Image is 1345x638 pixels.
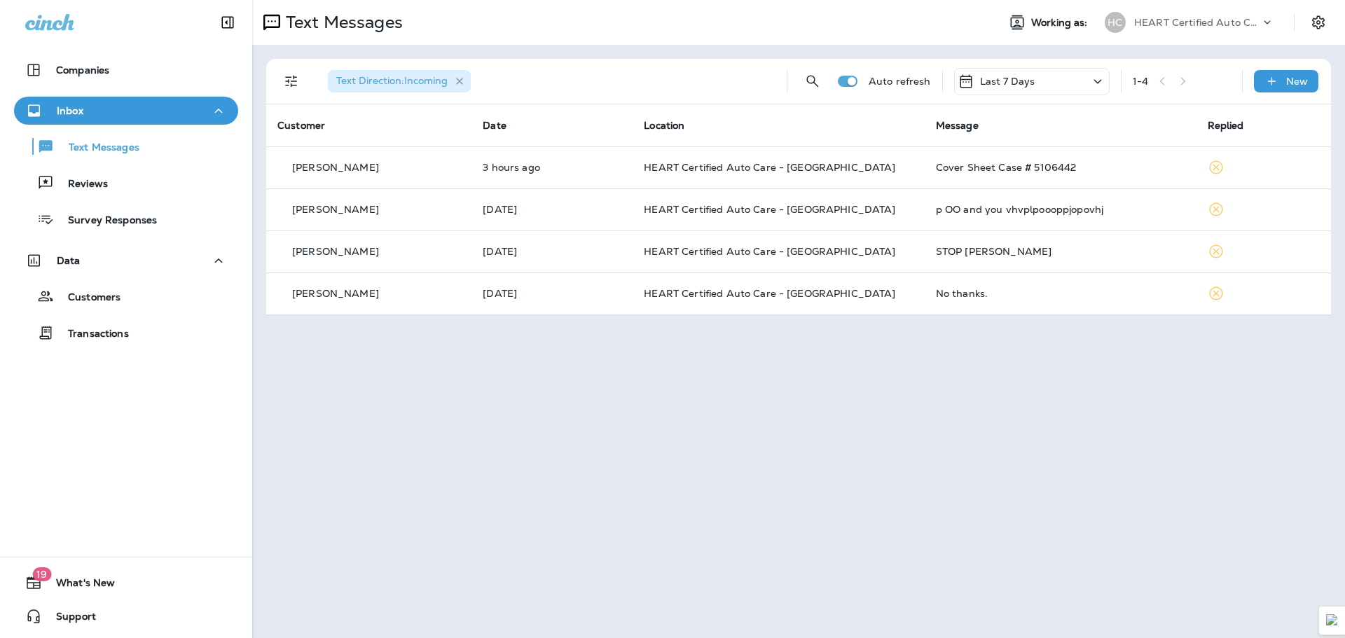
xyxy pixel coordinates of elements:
[1306,10,1331,35] button: Settings
[54,291,120,305] p: Customers
[292,162,379,173] p: [PERSON_NAME]
[1286,76,1308,87] p: New
[936,162,1185,173] div: Cover Sheet Case # 5106442
[14,168,238,197] button: Reviews
[42,611,96,627] span: Support
[208,8,247,36] button: Collapse Sidebar
[32,567,51,581] span: 19
[292,204,379,215] p: [PERSON_NAME]
[54,328,129,341] p: Transactions
[14,282,238,311] button: Customers
[57,255,81,266] p: Data
[14,56,238,84] button: Companies
[644,287,895,300] span: HEART Certified Auto Care - [GEOGRAPHIC_DATA]
[57,105,83,116] p: Inbox
[483,119,506,132] span: Date
[799,67,827,95] button: Search Messages
[1208,119,1244,132] span: Replied
[277,119,325,132] span: Customer
[1133,76,1148,87] div: 1 - 4
[277,67,305,95] button: Filters
[14,569,238,597] button: 19What's New
[483,288,621,299] p: Aug 18, 2025 09:05 AM
[1134,17,1260,28] p: HEART Certified Auto Care
[54,178,108,191] p: Reviews
[644,203,895,216] span: HEART Certified Auto Care - [GEOGRAPHIC_DATA]
[56,64,109,76] p: Companies
[55,141,139,155] p: Text Messages
[14,602,238,630] button: Support
[483,162,621,173] p: Aug 22, 2025 11:16 AM
[14,132,238,161] button: Text Messages
[936,288,1185,299] div: No thanks.
[54,214,157,228] p: Survey Responses
[1105,12,1126,33] div: HC
[280,12,403,33] p: Text Messages
[1031,17,1091,29] span: Working as:
[336,74,448,87] span: Text Direction : Incoming
[483,204,621,215] p: Aug 20, 2025 01:15 PM
[328,70,471,92] div: Text Direction:Incoming
[14,204,238,234] button: Survey Responses
[483,246,621,257] p: Aug 18, 2025 04:34 PM
[14,318,238,347] button: Transactions
[292,288,379,299] p: [PERSON_NAME]
[292,246,379,257] p: [PERSON_NAME]
[1326,614,1339,627] img: Detect Auto
[14,97,238,125] button: Inbox
[869,76,931,87] p: Auto refresh
[14,247,238,275] button: Data
[980,76,1035,87] p: Last 7 Days
[644,245,895,258] span: HEART Certified Auto Care - [GEOGRAPHIC_DATA]
[644,161,895,174] span: HEART Certified Auto Care - [GEOGRAPHIC_DATA]
[936,119,979,132] span: Message
[644,119,684,132] span: Location
[42,577,115,594] span: What's New
[936,246,1185,257] div: STOP Michael Jackson
[936,204,1185,215] div: p OO and you vhvplpoooppjopovhj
